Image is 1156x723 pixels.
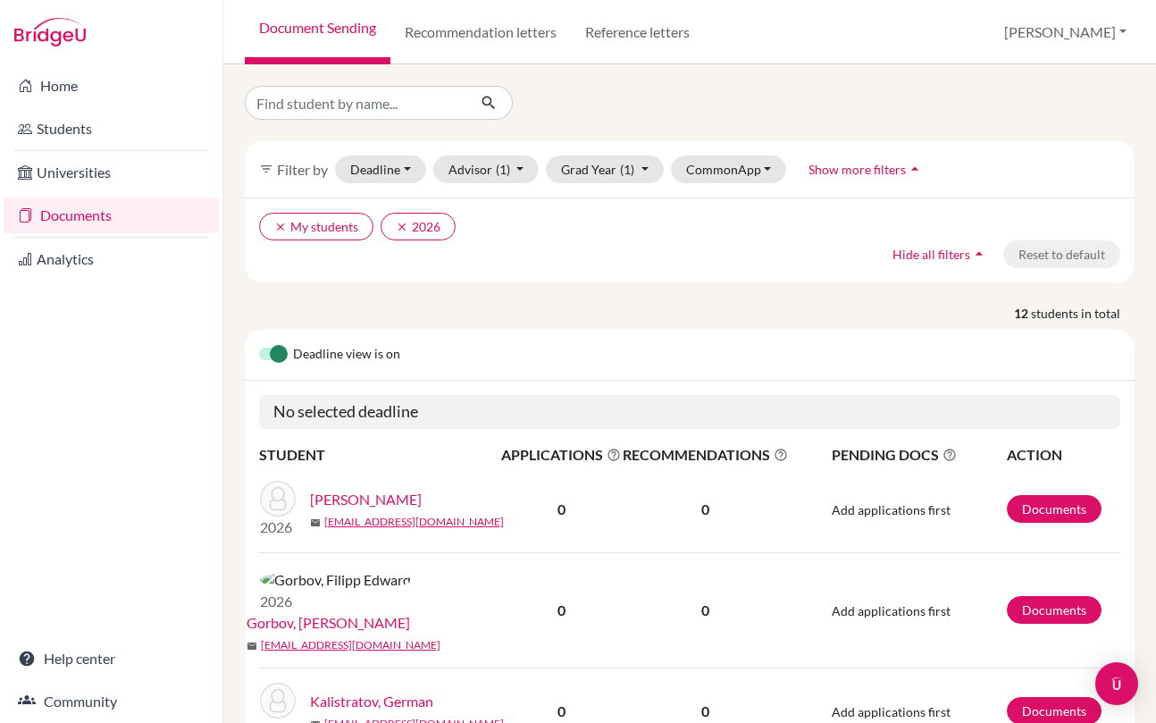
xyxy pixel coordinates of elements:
i: arrow_drop_up [906,160,924,178]
span: Add applications first [832,603,951,618]
img: Gorbov, Filipp Edward [260,569,411,591]
p: 2026 [260,591,411,612]
i: arrow_drop_up [970,245,988,263]
span: Filter by [277,161,328,178]
a: Documents [4,198,219,233]
a: Community [4,684,219,719]
button: clearMy students [259,213,373,240]
button: clear2026 [381,213,456,240]
span: Show more filters [808,162,906,177]
b: 0 [557,601,565,618]
a: Documents [1007,495,1102,523]
span: Hide all filters [892,247,970,262]
p: 0 [623,600,788,621]
a: Analytics [4,241,219,277]
a: Home [4,68,219,104]
h5: No selected deadline [259,395,1120,429]
button: Advisor(1) [433,156,540,183]
span: (1) [620,162,634,177]
button: Deadline [335,156,426,183]
th: ACTION [1006,443,1120,467]
i: clear [274,221,287,233]
p: 0 [623,499,788,520]
span: (1) [496,162,510,177]
span: RECOMMENDATIONS [623,444,788,466]
button: [PERSON_NAME] [996,15,1135,49]
input: Find student by name... [245,86,466,120]
span: PENDING DOCS [832,444,1004,466]
i: clear [396,221,408,233]
span: mail [310,517,321,528]
a: [PERSON_NAME] [310,489,422,510]
span: mail [247,641,257,652]
a: Students [4,111,219,147]
span: Add applications first [832,704,951,719]
p: 2026 [260,517,296,538]
a: Help center [4,641,219,677]
i: filter_list [259,162,273,176]
img: Bereznitsky, Hadas [260,481,296,517]
button: Hide all filtersarrow_drop_up [877,240,1003,268]
a: Documents [1007,596,1102,624]
span: Add applications first [832,502,951,517]
div: Open Intercom Messenger [1095,662,1138,705]
p: 0 [623,701,788,722]
a: Kalistratov, German [310,691,433,712]
a: [EMAIL_ADDRESS][DOMAIN_NAME] [261,637,440,653]
button: Grad Year(1) [546,156,664,183]
span: Deadline view is on [293,344,400,366]
strong: 12 [1014,304,1031,323]
b: 0 [557,702,565,719]
img: Kalistratov, German [260,683,296,719]
span: students in total [1031,304,1135,323]
a: Gorbov, [PERSON_NAME] [247,612,410,634]
button: CommonApp [671,156,787,183]
b: 0 [557,500,565,517]
button: Reset to default [1003,240,1120,268]
a: Universities [4,155,219,190]
a: [EMAIL_ADDRESS][DOMAIN_NAME] [324,514,504,530]
span: APPLICATIONS [501,444,621,466]
img: Bridge-U [14,18,86,46]
button: Show more filtersarrow_drop_up [793,156,939,183]
th: STUDENT [259,443,500,467]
